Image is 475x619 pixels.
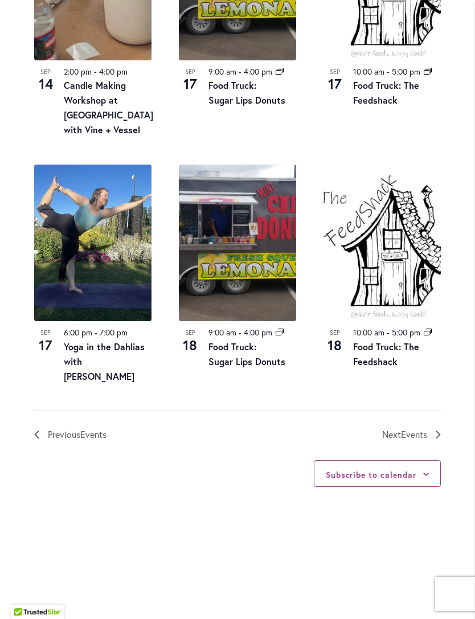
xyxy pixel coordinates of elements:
[94,66,97,77] span: -
[179,74,202,93] span: 17
[239,66,241,77] span: -
[387,66,390,77] span: -
[179,165,296,321] img: Food Truck: Sugar Lips Apple Cider Donuts
[244,327,272,338] time: 4:00 pm
[324,335,346,355] span: 18
[324,165,441,321] img: The Feedshack
[34,67,57,77] span: Sep
[387,327,390,338] span: -
[326,469,416,480] button: Subscribe to calendar
[9,579,40,610] iframe: Launch Accessibility Center
[34,335,57,355] span: 17
[208,79,285,106] a: Food Truck: Sugar Lips Donuts
[100,327,128,338] time: 7:00 pm
[64,327,92,338] time: 6:00 pm
[99,66,128,77] time: 4:00 pm
[64,79,153,136] a: Candle Making Workshop at [GEOGRAPHIC_DATA] with Vine + Vessel
[324,74,346,93] span: 17
[208,327,236,338] time: 9:00 am
[353,79,419,106] a: Food Truck: The Feedshack
[353,327,384,338] time: 10:00 am
[34,427,107,442] a: Previous Events
[179,67,202,77] span: Sep
[382,427,427,442] span: Next
[382,427,441,442] a: Next Events
[324,328,346,338] span: Sep
[208,341,285,367] a: Food Truck: Sugar Lips Donuts
[244,66,272,77] time: 4:00 pm
[392,66,420,77] time: 5:00 pm
[179,335,202,355] span: 18
[64,341,145,382] a: Yoga in the Dahlias with [PERSON_NAME]
[95,327,97,338] span: -
[64,66,92,77] time: 2:00 pm
[353,341,419,367] a: Food Truck: The Feedshack
[34,165,151,321] img: 794bea9c95c28ba4d1b9526f609c0558
[401,428,427,440] span: Events
[34,74,57,93] span: 14
[80,428,107,440] span: Events
[34,328,57,338] span: Sep
[179,328,202,338] span: Sep
[353,66,384,77] time: 10:00 am
[48,427,107,442] span: Previous
[324,67,346,77] span: Sep
[239,327,241,338] span: -
[208,66,236,77] time: 9:00 am
[392,327,420,338] time: 5:00 pm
